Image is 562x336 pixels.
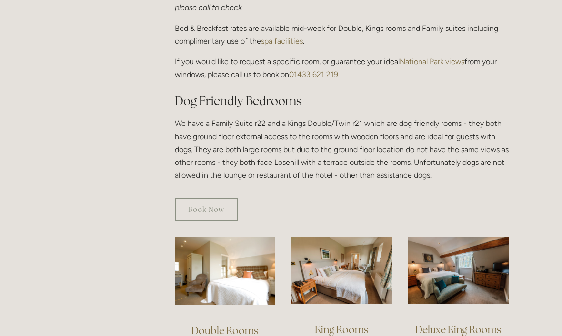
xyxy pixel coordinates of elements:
a: spa facilities [261,37,303,46]
h2: Dog Friendly Bedrooms [175,93,509,109]
p: Bed & Breakfast rates are available mid-week for Double, Kings rooms and Family suites including ... [175,22,509,48]
img: Deluxe King Room view, Losehill Hotel [408,237,509,304]
p: If you would like to request a specific room, or guarantee your ideal from your windows, please c... [175,55,509,81]
p: We have a Family Suite r22 and a Kings Double/Twin r21 which are dog friendly rooms - they both h... [175,117,509,182]
a: 01433 621 219 [289,70,338,79]
a: Book Now [175,198,238,221]
a: King Rooms [315,323,368,336]
a: National Park views [400,57,464,66]
img: Double Room view, Losehill Hotel [175,237,275,305]
a: Deluxe King Rooms [415,323,501,336]
img: King Room view, Losehill Hotel [291,237,392,304]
